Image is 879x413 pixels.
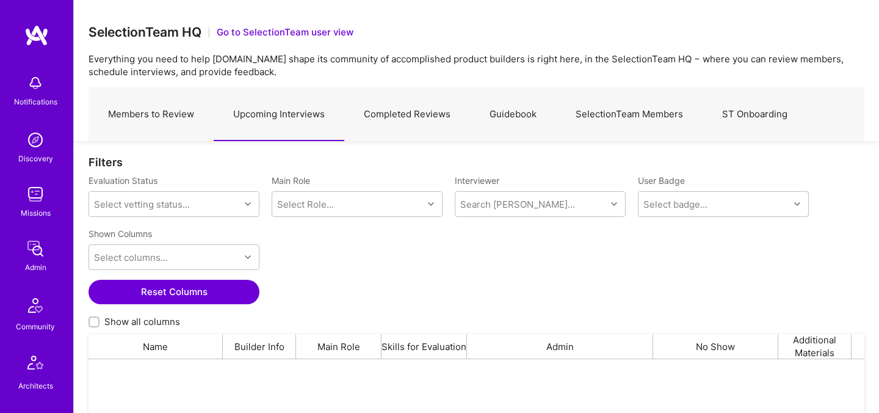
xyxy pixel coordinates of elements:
div: Discovery [18,152,53,165]
img: bell [23,71,48,95]
div: Main Role [296,334,382,359]
i: icon Chevron [245,201,251,207]
div: Architects [18,379,53,392]
label: User Badge [638,175,685,186]
p: Everything you need to help [DOMAIN_NAME] shape its community of accomplished product builders is... [89,53,864,78]
label: Interviewer [455,175,626,186]
button: Reset Columns [89,280,259,304]
div: Select vetting status... [94,198,190,211]
div: No Show [653,334,778,359]
div: Search [PERSON_NAME]... [460,198,575,211]
button: Go to SelectionTeam user view [217,26,353,38]
div: Additional Materials [778,334,852,359]
i: icon Chevron [611,201,617,207]
div: Community [16,320,55,333]
div: Select columns... [94,251,168,264]
img: Architects [21,350,50,379]
img: logo [24,24,49,46]
div: Missions [21,206,51,219]
i: icon Chevron [794,201,800,207]
div: Filters [89,156,864,169]
h3: SelectionTeam HQ [89,24,201,40]
div: Select badge... [643,198,707,211]
label: Evaluation Status [89,175,157,186]
a: Guidebook [470,88,556,141]
div: Select Role... [277,198,334,211]
div: Notifications [14,95,57,108]
label: Shown Columns [89,228,152,239]
label: Main Role [272,175,443,186]
i: icon Chevron [245,254,251,260]
a: ST Onboarding [703,88,807,141]
div: Builder Info [223,334,296,359]
div: Admin [25,261,46,274]
img: Community [21,291,50,320]
img: discovery [23,128,48,152]
a: Completed Reviews [344,88,470,141]
img: teamwork [23,182,48,206]
span: Show all columns [104,315,180,328]
div: Skills for Evaluation [382,334,467,359]
a: Upcoming Interviews [214,88,344,141]
div: Admin [467,334,653,359]
a: Members to Review [89,88,214,141]
a: SelectionTeam Members [556,88,703,141]
img: admin teamwork [23,236,48,261]
i: icon Chevron [428,201,434,207]
div: Name [89,334,223,359]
